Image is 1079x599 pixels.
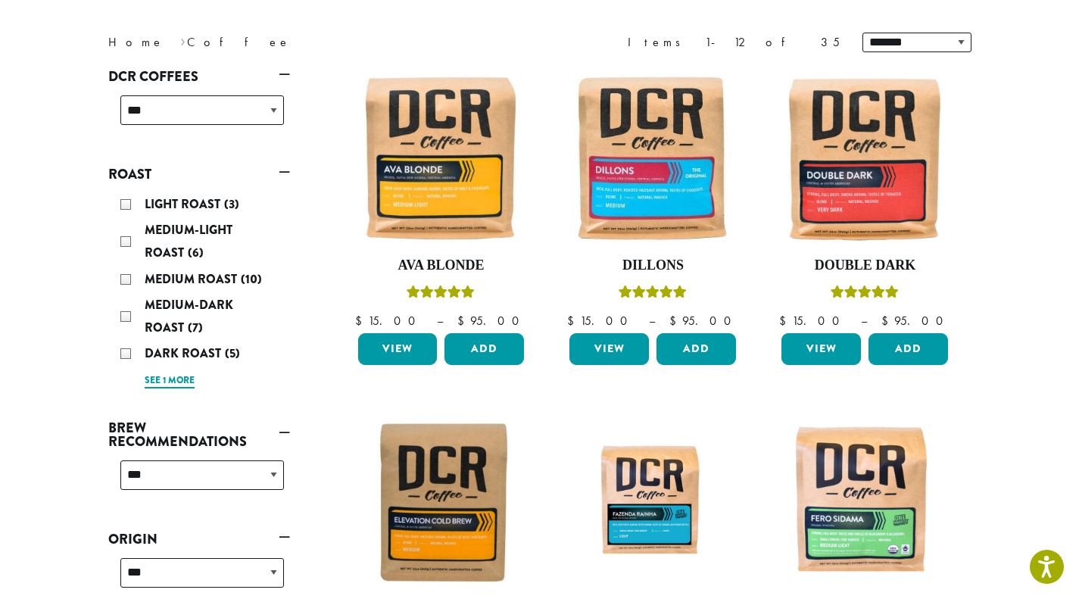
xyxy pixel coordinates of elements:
span: – [861,313,867,329]
span: Dark Roast [145,345,225,362]
a: View [358,333,438,365]
span: $ [457,313,470,329]
a: Home [108,34,164,50]
span: (10) [241,270,262,288]
span: $ [355,313,368,329]
img: Fazenda-Rainha_12oz_Mockup.jpg [566,437,740,567]
a: Brew Recommendations [108,415,290,454]
bdi: 15.00 [779,313,847,329]
a: Ava BlondeRated 5.00 out of 5 [354,71,529,327]
bdi: 15.00 [355,313,423,329]
button: Add [869,333,948,365]
span: $ [567,313,580,329]
span: $ [669,313,682,329]
a: See 1 more [145,373,195,388]
span: (5) [225,345,240,362]
bdi: 95.00 [669,313,738,329]
h4: Double Dark [778,257,952,274]
span: Medium-Dark Roast [145,296,233,336]
bdi: 15.00 [567,313,635,329]
img: Double-Dark-12oz-300x300.jpg [778,71,952,245]
img: Dillons-12oz-300x300.jpg [566,71,740,245]
span: (7) [188,319,203,336]
bdi: 95.00 [881,313,950,329]
span: Medium-Light Roast [145,221,232,261]
nav: Breadcrumb [108,33,517,51]
span: (6) [188,244,204,261]
span: – [649,313,655,329]
a: DCR Coffees [108,64,290,89]
a: Origin [108,526,290,552]
h4: Dillons [566,257,740,274]
span: $ [779,313,792,329]
div: Brew Recommendations [108,454,290,508]
button: Add [444,333,524,365]
a: View [781,333,861,365]
span: › [180,28,186,51]
img: Ava-Blonde-12oz-1-300x300.jpg [354,71,528,245]
span: – [437,313,443,329]
img: Elevation-Cold-Brew-300x300.jpg [354,415,528,589]
img: DCR-Fero-Sidama-Coffee-Bag-2019-300x300.png [778,415,952,589]
a: Roast [108,161,290,187]
div: Roast [108,187,290,397]
span: (3) [224,195,239,213]
span: Light Roast [145,195,224,213]
button: Add [656,333,736,365]
bdi: 95.00 [457,313,526,329]
div: DCR Coffees [108,89,290,143]
span: $ [881,313,894,329]
a: View [569,333,649,365]
div: Items 1-12 of 35 [628,33,840,51]
a: Double DarkRated 4.50 out of 5 [778,71,952,327]
div: Rated 4.50 out of 5 [831,283,899,306]
a: DillonsRated 5.00 out of 5 [566,71,740,327]
span: Medium Roast [145,270,241,288]
h4: Ava Blonde [354,257,529,274]
div: Rated 5.00 out of 5 [407,283,475,306]
div: Rated 5.00 out of 5 [619,283,687,306]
